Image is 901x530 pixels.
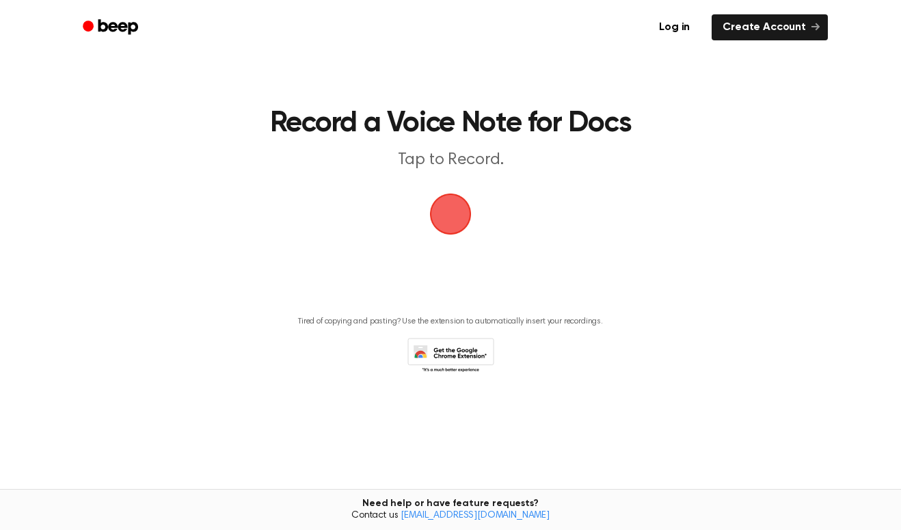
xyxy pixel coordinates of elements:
p: Tap to Record. [188,149,713,172]
a: Create Account [712,14,828,40]
a: [EMAIL_ADDRESS][DOMAIN_NAME] [401,511,550,520]
a: Beep [73,14,150,41]
h1: Record a Voice Note for Docs [148,109,753,138]
img: Beep Logo [430,194,471,235]
a: Log in [645,12,703,43]
span: Contact us [8,510,893,522]
p: Tired of copying and pasting? Use the extension to automatically insert your recordings. [298,317,603,327]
